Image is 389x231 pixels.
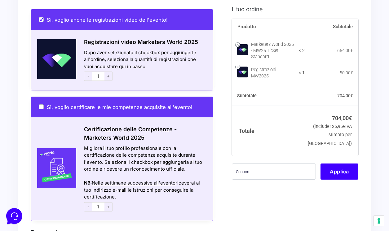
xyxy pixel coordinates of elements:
[298,47,305,54] strong: × 2
[92,180,175,186] span: Nelle settimane successive all'evento
[232,5,358,13] h3: Il tuo ordine
[31,39,77,79] img: Schermata-2022-04-11-alle-18.28.41.png
[43,174,81,188] button: Messaggi
[30,35,42,47] img: dark
[39,17,44,22] input: Si, voglio anche le registrazioni video dell'evento!
[337,48,353,53] bdi: 654,00
[84,202,92,211] span: -
[54,183,70,188] p: Messaggi
[84,180,91,186] strong: NB
[251,41,294,60] div: Marketers World 2025 - MW25 Ticket Standard
[14,90,101,96] input: Cerca un articolo...
[47,17,168,23] span: Si, voglio anche le registrazioni video dell'evento!
[31,148,77,188] img: Certificazione-MW24-300x300-1.jpg
[10,35,22,47] img: dark
[66,77,114,82] a: Apri Centro Assistenza
[84,39,198,45] span: Registrazioni video Marketers World 2025
[298,70,305,76] strong: × 1
[84,145,205,173] div: Migliora il tuo profilo professionale con la certificazione delle competenze acquisite durante l'...
[232,163,316,179] input: Coupon
[5,207,24,225] iframe: Customerly Messenger Launcher
[5,5,104,15] h2: Ciao da Marketers 👋
[351,48,353,53] span: €
[337,93,353,98] bdi: 704,00
[232,86,305,106] th: Subtotale
[92,72,104,81] input: 1
[104,72,113,81] span: +
[39,104,44,109] input: Sì, voglio certificare le mie competenze acquisite all'evento!
[84,72,92,81] span: -
[76,49,213,83] div: Dopo aver selezionato il checkbox per aggiungerle all'ordine, seleziona la quantità di registrazi...
[351,93,353,98] span: €
[340,70,353,75] bdi: 50,00
[10,52,114,64] button: Inizia una conversazione
[81,174,119,188] button: Aiuto
[84,173,205,180] div: Azioni del messaggio
[19,183,29,188] p: Home
[349,115,352,121] span: €
[10,25,53,30] span: Le tue conversazioni
[332,115,352,121] bdi: 704,00
[92,202,104,211] input: 1
[95,183,104,188] p: Aiuto
[84,126,177,141] span: Certificazione delle Competenze - Marketers World 2025
[232,106,305,155] th: Totale
[237,67,248,77] img: Registrazioni MW2025
[10,77,48,82] span: Trova una risposta
[374,216,384,226] button: Le tue preferenze relative al consenso per le tecnologie di tracciamento
[305,19,359,35] th: Subtotale
[5,174,43,188] button: Home
[40,56,91,61] span: Inizia una conversazione
[251,67,294,79] div: Registrazioni MW2025
[308,124,352,146] small: (include IVA stimato per [GEOGRAPHIC_DATA])
[320,163,358,179] button: Applica
[329,124,345,129] span: 126,95
[47,104,192,110] span: Sì, voglio certificare le mie competenze acquisite all'evento!
[237,44,248,55] img: Marketers World 2025 - MW25 Ticket Standard
[343,124,345,129] span: €
[351,70,353,75] span: €
[84,180,205,201] div: : riceverai al tuo indirizzo e-mail le istruzioni per conseguire la certificazione.
[232,19,305,35] th: Prodotto
[20,35,32,47] img: dark
[104,202,113,211] span: +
